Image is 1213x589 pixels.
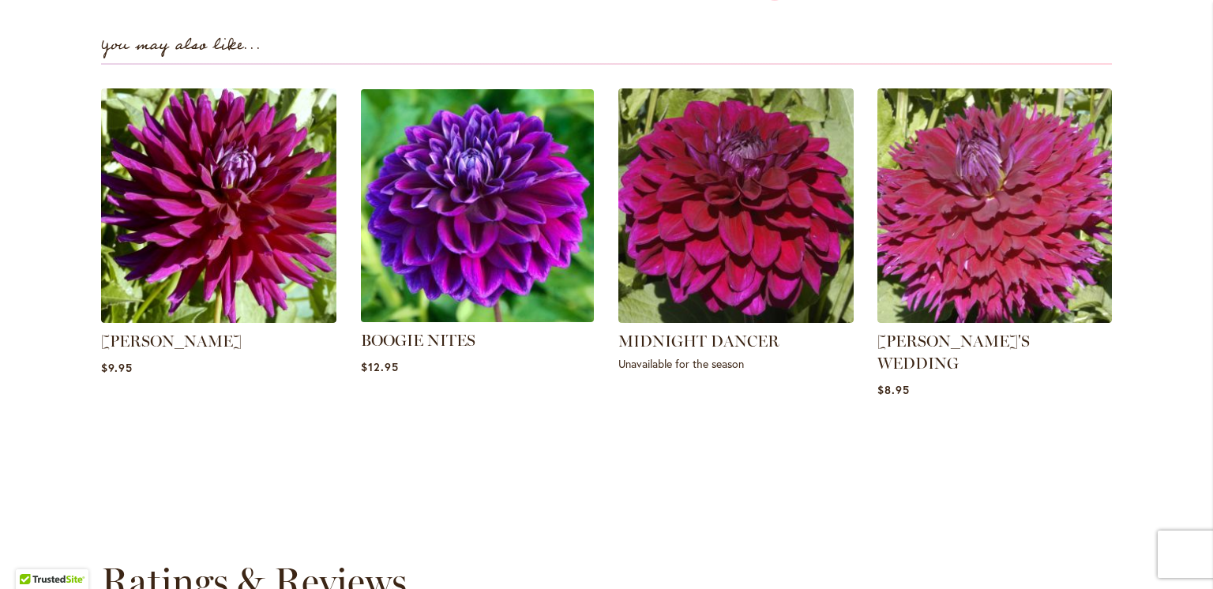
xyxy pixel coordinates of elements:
img: Midnight Dancer [618,88,854,324]
a: Midnight Dancer [618,311,854,326]
a: Jennifer's Wedding [877,311,1113,326]
iframe: Launch Accessibility Center [12,533,56,577]
img: BOOGIE NITES [355,83,599,328]
span: $12.95 [361,359,399,374]
strong: You may also like... [101,32,261,58]
span: $8.95 [877,382,910,397]
a: [PERSON_NAME] [101,332,242,351]
span: $9.95 [101,360,133,375]
a: NADINE JESSIE [101,311,336,326]
img: Jennifer's Wedding [877,88,1113,324]
img: NADINE JESSIE [101,88,336,324]
a: [PERSON_NAME]'S WEDDING [877,332,1030,373]
a: BOOGIE NITES [361,331,475,350]
p: Unavailable for the season [618,356,854,371]
a: BOOGIE NITES [361,310,595,325]
a: MIDNIGHT DANCER [618,332,779,351]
